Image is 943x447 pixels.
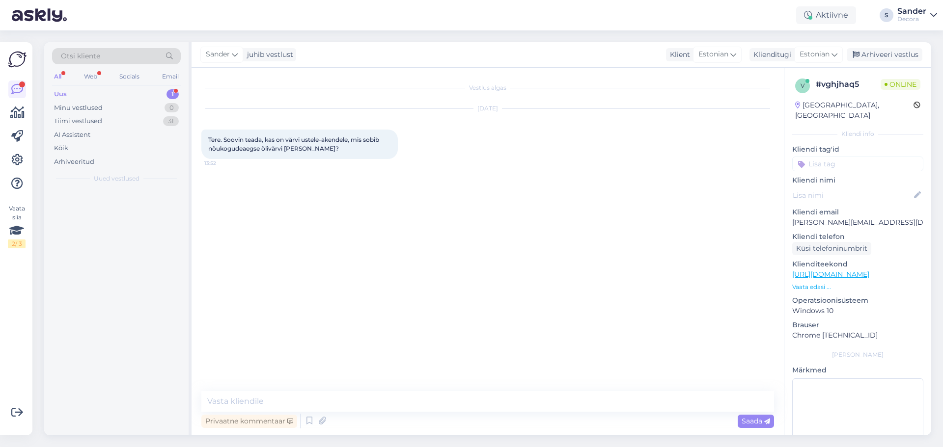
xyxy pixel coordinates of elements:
p: [PERSON_NAME][EMAIL_ADDRESS][DOMAIN_NAME] [792,217,923,228]
div: Aktiivne [796,6,856,24]
span: Saada [742,417,770,425]
a: SanderDecora [897,7,937,23]
span: Online [881,79,920,90]
div: Vestlus algas [201,83,774,92]
div: Tiimi vestlused [54,116,102,126]
div: AI Assistent [54,130,90,140]
p: Kliendi tag'id [792,144,923,155]
p: Brauser [792,320,923,330]
div: S [880,8,893,22]
div: Minu vestlused [54,103,103,113]
div: Klienditugi [749,50,791,60]
div: 0 [165,103,179,113]
span: Otsi kliente [61,51,100,61]
span: Estonian [800,49,830,60]
div: Vaata siia [8,204,26,248]
div: juhib vestlust [243,50,293,60]
p: Klienditeekond [792,259,923,269]
p: Kliendi nimi [792,175,923,185]
input: Lisa tag [792,157,923,171]
div: 1 [166,89,179,99]
a: [URL][DOMAIN_NAME] [792,270,869,279]
p: Operatsioonisüsteem [792,295,923,306]
span: 13:52 [204,159,241,167]
div: Klient [666,50,690,60]
div: Arhiveeritud [54,157,94,167]
div: Arhiveeri vestlus [847,48,922,61]
span: Tere. Soovin teada, kas on värvi ustele-akendele, mis sobib nõukogudeaegse õlivärvi [PERSON_NAME]? [208,136,381,152]
span: Sander [206,49,230,60]
div: Küsi telefoninumbrit [792,242,871,255]
div: Kõik [54,143,68,153]
div: Decora [897,15,926,23]
div: [DATE] [201,104,774,113]
div: # vghjhaq5 [816,79,881,90]
div: Email [160,70,181,83]
div: Kliendi info [792,130,923,138]
p: Märkmed [792,365,923,375]
p: Vaata edasi ... [792,283,923,291]
div: 31 [163,116,179,126]
span: Uued vestlused [94,174,139,183]
div: 2 / 3 [8,239,26,248]
div: Web [82,70,99,83]
div: All [52,70,63,83]
p: Kliendi email [792,207,923,217]
p: Kliendi telefon [792,232,923,242]
p: Chrome [TECHNICAL_ID] [792,330,923,341]
div: Sander [897,7,926,15]
div: Socials [117,70,141,83]
input: Lisa nimi [793,190,912,201]
div: [PERSON_NAME] [792,350,923,359]
p: Windows 10 [792,306,923,316]
img: Askly Logo [8,50,27,69]
div: Privaatne kommentaar [201,415,297,428]
span: v [801,82,804,89]
div: [GEOGRAPHIC_DATA], [GEOGRAPHIC_DATA] [795,100,914,121]
div: Uus [54,89,67,99]
span: Estonian [698,49,728,60]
